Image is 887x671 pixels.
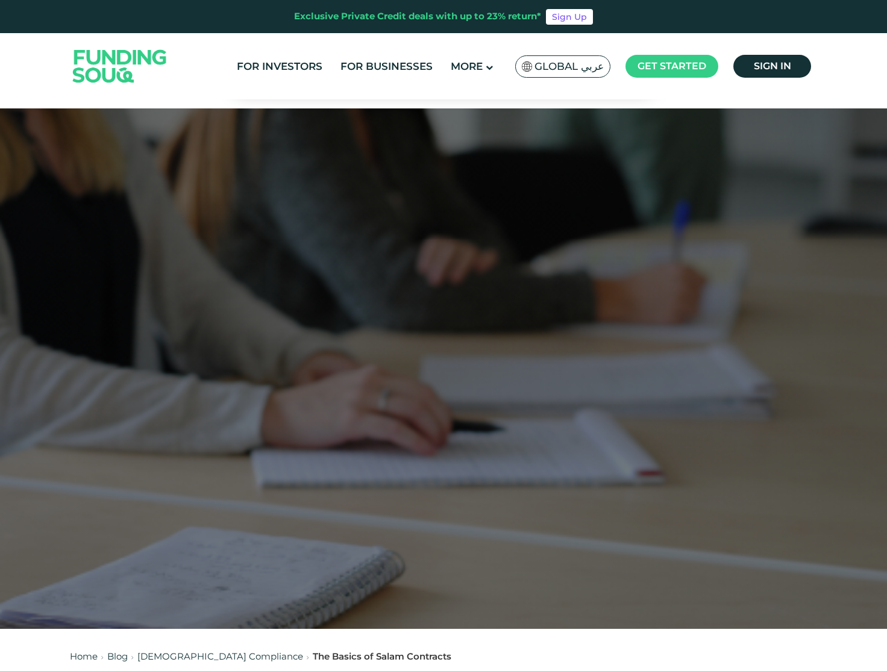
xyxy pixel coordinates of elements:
a: Sign in [733,55,811,78]
div: The Basics of Salam Contracts [313,650,451,664]
a: For Businesses [337,57,436,76]
img: SA Flag [522,61,533,72]
a: Blog [107,651,128,662]
img: Logo [61,36,179,96]
a: [DEMOGRAPHIC_DATA] Compliance [137,651,303,662]
a: Sign Up [546,9,593,25]
a: Home [70,651,98,662]
span: Sign in [754,60,791,72]
a: For Investors [234,57,325,76]
span: Get started [638,60,706,72]
div: Exclusive Private Credit deals with up to 23% return* [294,10,541,23]
span: More [451,60,483,72]
span: Global عربي [534,60,604,73]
